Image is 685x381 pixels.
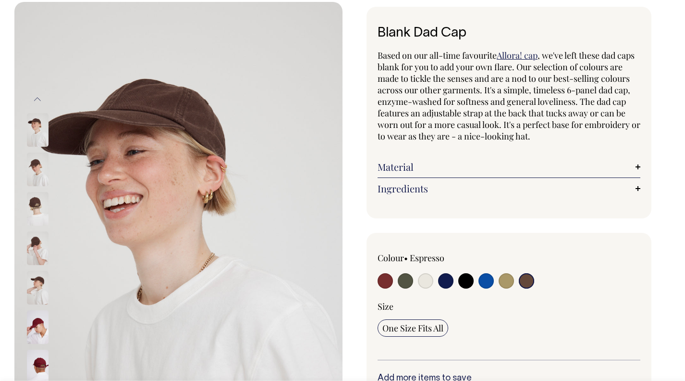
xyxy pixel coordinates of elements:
a: Ingredients [378,183,640,194]
div: Colour [378,252,483,264]
img: espresso [27,231,49,265]
span: One Size Fits All [382,322,443,334]
a: Allora! cap [497,50,538,61]
div: Size [378,301,640,312]
a: Material [378,161,640,173]
span: Based on our all-time favourite [378,50,497,61]
label: Espresso [410,252,444,264]
img: espresso [27,192,49,226]
img: burgundy [27,310,49,344]
button: Previous [30,89,45,110]
span: • [404,252,408,264]
input: One Size Fits All [378,319,448,337]
span: , we've left these dad caps blank for you to add your own flare. Our selection of colours are mad... [378,50,640,142]
h1: Blank Dad Cap [378,26,640,41]
img: espresso [27,113,49,147]
img: espresso [27,152,49,186]
img: espresso [27,271,49,305]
